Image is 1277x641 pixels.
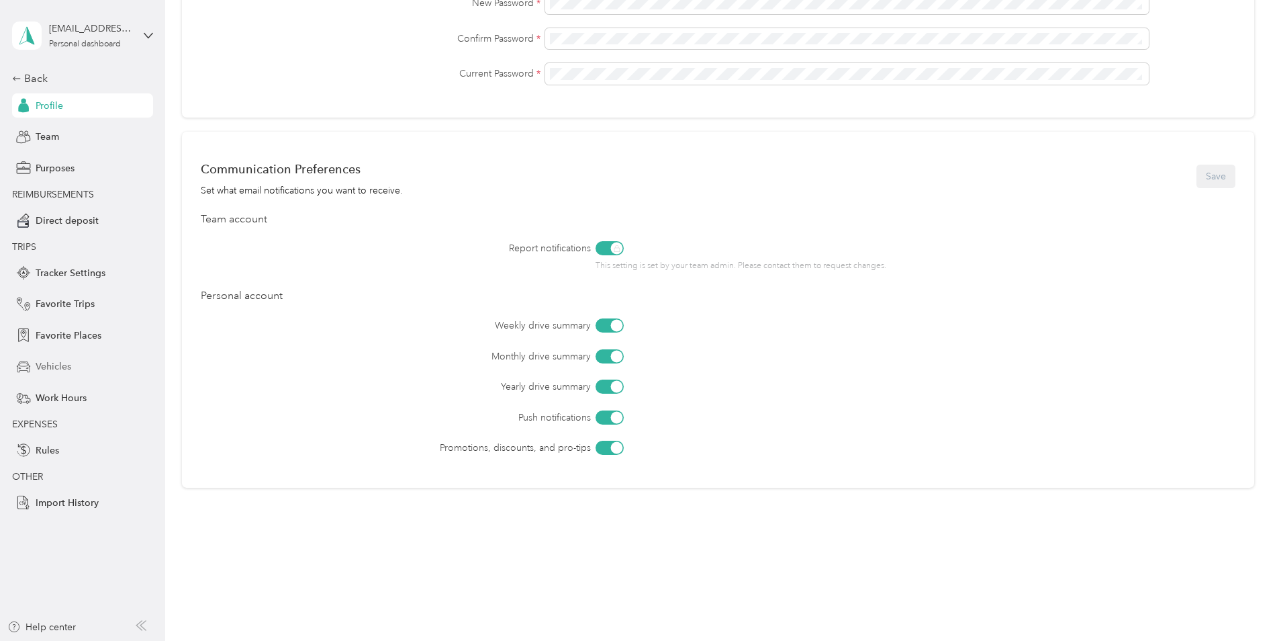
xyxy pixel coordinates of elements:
[276,241,591,255] label: Report notifications
[201,32,541,46] label: Confirm Password
[49,40,121,48] div: Personal dashboard
[276,380,591,394] label: Yearly drive summary
[276,441,591,455] label: Promotions, discounts, and pro-tips
[36,297,95,311] span: Favorite Trips
[201,288,1235,304] div: Personal account
[201,212,1235,228] div: Team account
[201,162,403,176] div: Communication Preferences
[12,471,43,482] span: OTHER
[1202,566,1277,641] iframe: Everlance-gr Chat Button Frame
[12,241,36,253] span: TRIPS
[36,130,59,144] span: Team
[36,443,59,458] span: Rules
[276,411,591,425] label: Push notifications
[7,620,76,634] button: Help center
[36,99,63,113] span: Profile
[49,22,133,36] div: [EMAIL_ADDRESS][DOMAIN_NAME]
[12,71,146,87] div: Back
[36,496,99,510] span: Import History
[36,266,105,280] span: Tracker Settings
[201,67,541,81] label: Current Password
[12,419,58,430] span: EXPENSES
[276,349,591,364] label: Monthly drive summary
[36,391,87,405] span: Work Hours
[36,161,75,175] span: Purposes
[596,260,995,272] p: This setting is set by your team admin. Please contact them to request changes.
[36,214,99,228] span: Direct deposit
[12,189,94,200] span: REIMBURSEMENTS
[276,318,591,333] label: Weekly drive summary
[36,359,71,374] span: Vehicles
[201,183,403,198] div: Set what email notifications you want to receive.
[36,329,101,343] span: Favorite Places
